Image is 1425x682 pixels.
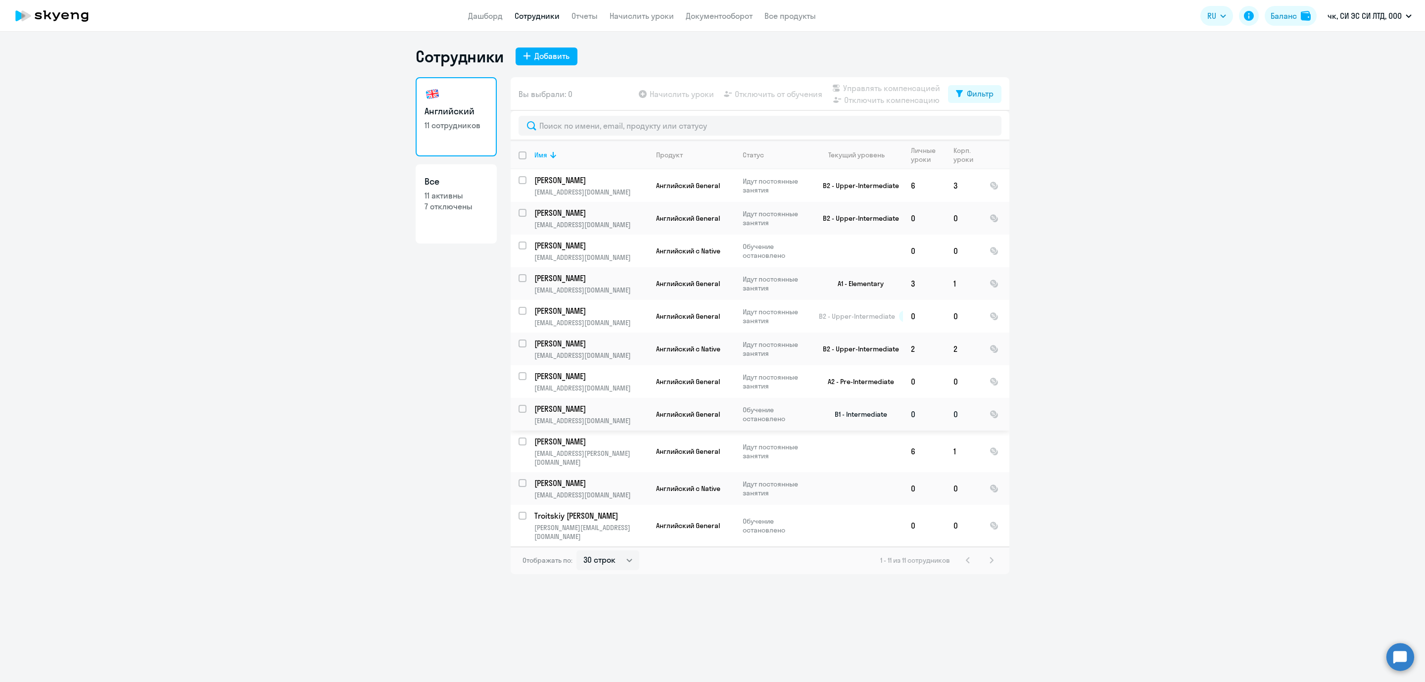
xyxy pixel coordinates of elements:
[903,267,946,300] td: 3
[903,472,946,505] td: 0
[534,384,648,392] p: [EMAIL_ADDRESS][DOMAIN_NAME]
[534,436,648,447] a: [PERSON_NAME]
[828,150,885,159] div: Текущий уровень
[534,188,648,196] p: [EMAIL_ADDRESS][DOMAIN_NAME]
[534,220,648,229] p: [EMAIL_ADDRESS][DOMAIN_NAME]
[534,478,648,488] a: [PERSON_NAME]
[516,48,577,65] button: Добавить
[819,150,902,159] div: Текущий уровень
[946,333,982,365] td: 2
[534,318,648,327] p: [EMAIL_ADDRESS][DOMAIN_NAME]
[425,105,488,118] h3: Английский
[811,202,903,235] td: B2 - Upper-Intermediate
[946,300,982,333] td: 0
[743,177,810,195] p: Идут постоянные занятия
[519,116,1001,136] input: Поиск по имени, email, продукту или статусу
[811,333,903,365] td: B2 - Upper-Intermediate
[1200,6,1233,26] button: RU
[946,365,982,398] td: 0
[743,150,810,159] div: Статус
[953,146,981,164] div: Корп. уроки
[903,169,946,202] td: 6
[946,472,982,505] td: 0
[534,207,648,218] a: [PERSON_NAME]
[743,480,810,497] p: Идут постоянные занятия
[743,307,810,325] p: Идут постоянные занятия
[743,150,764,159] div: Статус
[743,373,810,390] p: Идут постоянные занятия
[610,11,674,21] a: Начислить уроки
[967,88,994,99] div: Фильтр
[656,214,720,223] span: Английский General
[534,253,648,262] p: [EMAIL_ADDRESS][DOMAIN_NAME]
[1207,10,1216,22] span: RU
[425,86,440,102] img: english
[534,351,648,360] p: [EMAIL_ADDRESS][DOMAIN_NAME]
[911,146,945,164] div: Личные уроки
[534,150,547,159] div: Имя
[656,246,720,255] span: Английский с Native
[656,150,734,159] div: Продукт
[656,484,720,493] span: Английский с Native
[534,371,648,382] a: [PERSON_NAME]
[416,47,504,66] h1: Сотрудники
[534,273,646,284] p: [PERSON_NAME]
[811,267,903,300] td: A1 - Elementary
[764,11,816,21] a: Все продукты
[903,365,946,398] td: 0
[519,88,572,100] span: Вы выбрали: 0
[534,478,646,488] p: [PERSON_NAME]
[686,11,753,21] a: Документооборот
[743,405,810,423] p: Обучение остановлено
[416,77,497,156] a: Английский11 сотрудников
[903,505,946,546] td: 0
[946,505,982,546] td: 0
[903,202,946,235] td: 0
[534,523,648,541] p: [PERSON_NAME][EMAIL_ADDRESS][DOMAIN_NAME]
[743,242,810,260] p: Обучение остановлено
[880,556,950,565] span: 1 - 11 из 11 сотрудников
[515,11,560,21] a: Сотрудники
[1301,11,1311,21] img: balance
[903,431,946,472] td: 6
[534,338,648,349] a: [PERSON_NAME]
[534,305,648,316] a: [PERSON_NAME]
[946,431,982,472] td: 1
[534,449,648,467] p: [EMAIL_ADDRESS][PERSON_NAME][DOMAIN_NAME]
[1328,10,1402,22] p: чк, СИ ЭС СИ ЛТД, ООО
[903,398,946,431] td: 0
[534,403,646,414] p: [PERSON_NAME]
[819,312,895,321] span: B2 - Upper-Intermediate
[656,181,720,190] span: Английский General
[743,442,810,460] p: Идут постоянные занятия
[903,300,946,333] td: 0
[811,398,903,431] td: B1 - Intermediate
[656,312,720,321] span: Английский General
[656,279,720,288] span: Английский General
[1265,6,1317,26] button: Балансbalance
[903,235,946,267] td: 0
[534,416,648,425] p: [EMAIL_ADDRESS][DOMAIN_NAME]
[416,164,497,244] a: Все11 активны7 отключены
[656,410,720,419] span: Английский General
[534,510,646,521] p: Troitskiy [PERSON_NAME]
[1271,10,1297,22] div: Баланс
[656,377,720,386] span: Английский General
[534,273,648,284] a: [PERSON_NAME]
[656,521,720,530] span: Английский General
[534,240,646,251] p: [PERSON_NAME]
[425,120,488,131] p: 11 сотрудников
[468,11,503,21] a: Дашборд
[811,365,903,398] td: A2 - Pre-Intermediate
[743,340,810,358] p: Идут постоянные занятия
[1323,4,1417,28] button: чк, СИ ЭС СИ ЛТД, ООО
[425,175,488,188] h3: Все
[534,50,570,62] div: Добавить
[534,371,646,382] p: [PERSON_NAME]
[946,267,982,300] td: 1
[811,169,903,202] td: B2 - Upper-Intermediate
[948,85,1001,103] button: Фильтр
[534,338,646,349] p: [PERSON_NAME]
[743,517,810,535] p: Обучение остановлено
